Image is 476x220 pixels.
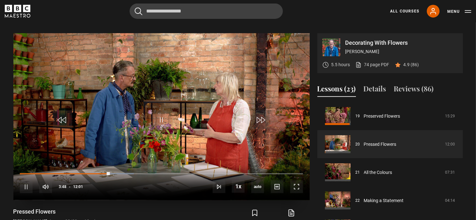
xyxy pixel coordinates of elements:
p: Decorating With Flowers [345,40,458,46]
button: Captions [271,180,283,193]
button: Pause [20,180,33,193]
button: Reviews (86) [394,83,434,97]
svg: BBC Maestro [5,5,30,18]
a: 74 page PDF [355,61,389,68]
a: Pressed Flowers [364,141,397,148]
a: Preserved Flowers [364,113,400,120]
input: Search [130,4,283,19]
a: Making a Statement [364,197,404,204]
span: auto [251,180,264,193]
a: All Courses [390,8,419,14]
p: 5.5 hours [331,61,350,68]
button: Fullscreen [290,180,303,193]
a: All the Colours [364,169,392,176]
button: Submit the search query [135,7,142,15]
button: Playback Rate [232,180,245,193]
button: Lessons (23) [317,83,356,97]
span: 3:48 [59,181,66,192]
button: Toggle navigation [447,8,471,15]
p: [PERSON_NAME] [345,48,458,55]
button: Details [364,83,386,97]
div: Progress Bar [20,173,303,175]
span: 12:01 [73,181,83,192]
video-js: Video Player [13,33,310,200]
button: Next Lesson [213,180,225,193]
h1: Pressed Flowers [13,208,100,216]
span: - [69,185,71,189]
p: 4.9 (86) [404,61,419,68]
button: Mute [39,180,52,193]
div: Current quality: 720p [251,180,264,193]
